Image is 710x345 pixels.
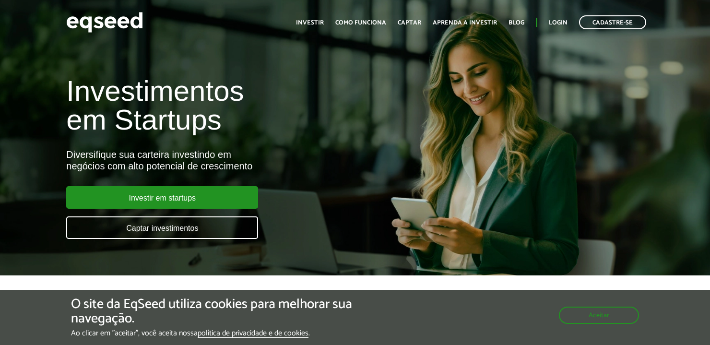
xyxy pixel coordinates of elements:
h5: O site da EqSeed utiliza cookies para melhorar sua navegação. [71,297,412,327]
a: Investir [296,20,324,26]
a: Como funciona [335,20,386,26]
a: Captar [398,20,421,26]
a: Investir em startups [66,186,258,209]
a: Aprenda a investir [433,20,497,26]
p: Ao clicar em "aceitar", você aceita nossa . [71,329,412,338]
div: Diversifique sua carteira investindo em negócios com alto potencial de crescimento [66,149,407,172]
button: Aceitar [559,307,639,324]
a: Blog [509,20,524,26]
h1: Investimentos em Startups [66,77,407,134]
a: política de privacidade e de cookies [198,330,308,338]
img: EqSeed [66,10,143,35]
a: Login [549,20,568,26]
a: Captar investimentos [66,216,258,239]
a: Cadastre-se [579,15,646,29]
